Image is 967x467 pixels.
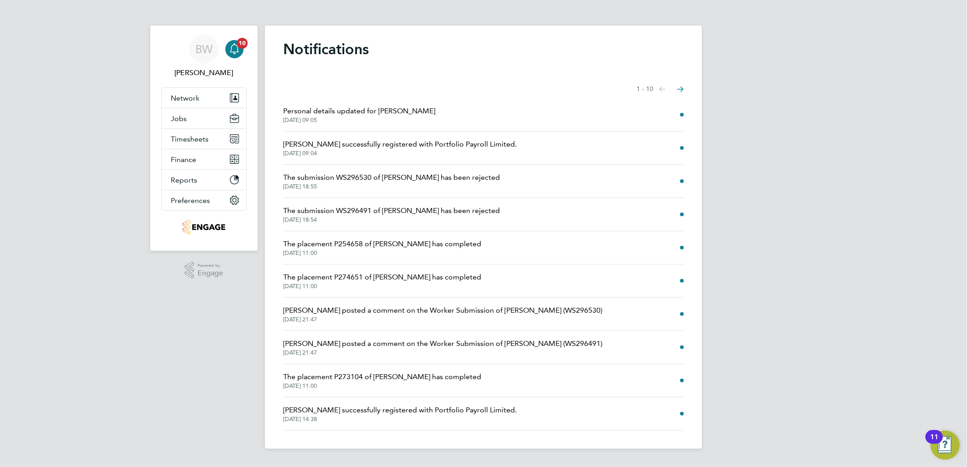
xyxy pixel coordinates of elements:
a: The placement P274651 of [PERSON_NAME] has completed[DATE] 11:00 [283,272,481,290]
span: Jobs [171,114,187,123]
span: 10 [237,38,248,49]
span: [DATE] 11:00 [283,382,481,390]
span: [PERSON_NAME] posted a comment on the Worker Submission of [PERSON_NAME] (WS296491) [283,338,602,349]
span: [DATE] 18:55 [283,183,500,190]
span: The placement P273104 of [PERSON_NAME] has completed [283,371,481,382]
span: Network [171,94,199,102]
a: Go to home page [161,220,247,234]
span: Reports [171,176,197,184]
span: The placement P254658 of [PERSON_NAME] has completed [283,239,481,249]
span: [DATE] 21:47 [283,316,602,323]
span: Powered by [198,262,223,269]
span: 1 - 10 [636,85,653,94]
nav: Select page of notifications list [636,80,684,98]
span: The placement P274651 of [PERSON_NAME] has completed [283,272,481,283]
span: [PERSON_NAME] successfully registered with Portfolio Payroll Limited. [283,139,517,150]
span: [DATE] 11:00 [283,283,481,290]
button: Jobs [162,108,246,128]
a: BW[PERSON_NAME] [161,35,247,78]
span: Barrie Wreford [161,67,247,78]
button: Reports [162,170,246,190]
span: [DATE] 21:47 [283,349,602,356]
a: The placement P273104 of [PERSON_NAME] has completed[DATE] 11:00 [283,371,481,390]
a: [PERSON_NAME] posted a comment on the Worker Submission of [PERSON_NAME] (WS296491)[DATE] 21:47 [283,338,602,356]
span: [DATE] 14:38 [283,416,517,423]
span: Finance [171,155,196,164]
a: The submission WS296530 of [PERSON_NAME] has been rejected[DATE] 18:55 [283,172,500,190]
a: The placement P254658 of [PERSON_NAME] has completed[DATE] 11:00 [283,239,481,257]
span: Personal details updated for [PERSON_NAME] [283,106,435,117]
span: [PERSON_NAME] posted a comment on the Worker Submission of [PERSON_NAME] (WS296530) [283,305,602,316]
span: [DATE] 11:00 [283,249,481,257]
div: 11 [930,437,938,449]
a: Personal details updated for [PERSON_NAME][DATE] 09:05 [283,106,435,124]
button: Finance [162,149,246,169]
span: The submission WS296491 of [PERSON_NAME] has been rejected [283,205,500,216]
button: Preferences [162,190,246,210]
a: Powered byEngage [185,262,224,279]
span: [DATE] 09:05 [283,117,435,124]
span: [DATE] 09:04 [283,150,517,157]
a: 10 [225,35,244,64]
span: BW [195,43,213,55]
span: Timesheets [171,135,209,143]
span: [PERSON_NAME] successfully registered with Portfolio Payroll Limited. [283,405,517,416]
a: [PERSON_NAME] successfully registered with Portfolio Payroll Limited.[DATE] 09:04 [283,139,517,157]
span: [DATE] 18:54 [283,216,500,223]
a: [PERSON_NAME] posted a comment on the Worker Submission of [PERSON_NAME] (WS296530)[DATE] 21:47 [283,305,602,323]
nav: Main navigation [150,25,258,251]
a: [PERSON_NAME] successfully registered with Portfolio Payroll Limited.[DATE] 14:38 [283,405,517,423]
button: Network [162,88,246,108]
span: Engage [198,269,223,277]
button: Timesheets [162,129,246,149]
a: The submission WS296491 of [PERSON_NAME] has been rejected[DATE] 18:54 [283,205,500,223]
img: portfoliopayroll-logo-retina.png [183,220,225,234]
span: Preferences [171,196,210,205]
span: The submission WS296530 of [PERSON_NAME] has been rejected [283,172,500,183]
button: Open Resource Center, 11 new notifications [931,431,960,460]
h1: Notifications [283,40,684,58]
